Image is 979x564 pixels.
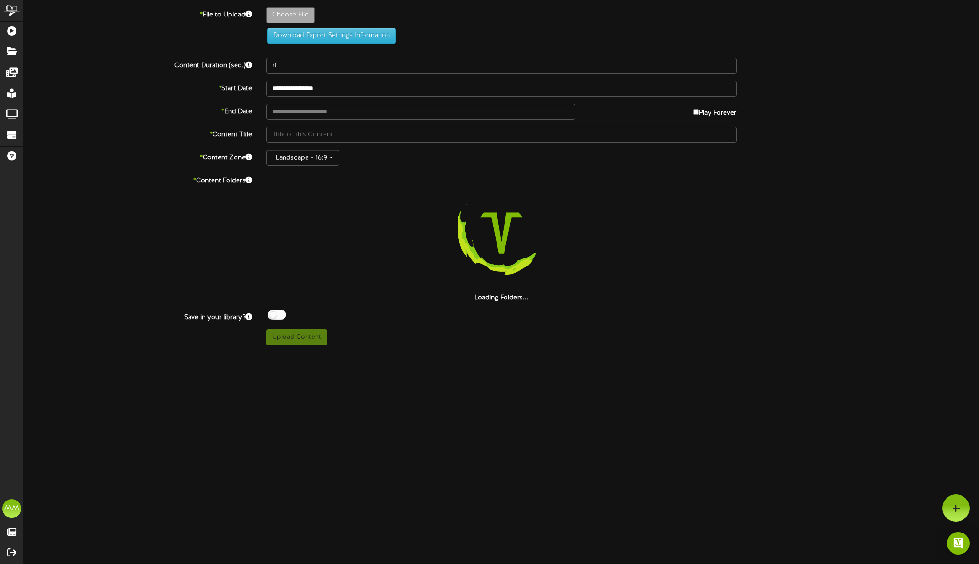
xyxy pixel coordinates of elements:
[693,109,699,115] input: Play Forever
[266,127,737,143] input: Title of this Content
[16,127,259,140] label: Content Title
[16,310,259,322] label: Save in your library?
[267,28,396,44] button: Download Export Settings Information
[266,329,327,345] button: Upload Content
[16,58,259,70] label: Content Duration (sec.)
[16,150,259,163] label: Content Zone
[2,499,21,518] div: MM
[262,32,396,39] a: Download Export Settings Information
[16,81,259,94] label: Start Date
[441,173,561,293] img: loading-spinner-3.png
[16,104,259,117] label: End Date
[266,150,339,166] button: Landscape - 16:9
[947,532,970,555] div: Open Intercom Messenger
[474,294,529,301] strong: Loading Folders...
[693,104,736,118] label: Play Forever
[16,7,259,20] label: File to Upload
[16,173,259,186] label: Content Folders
